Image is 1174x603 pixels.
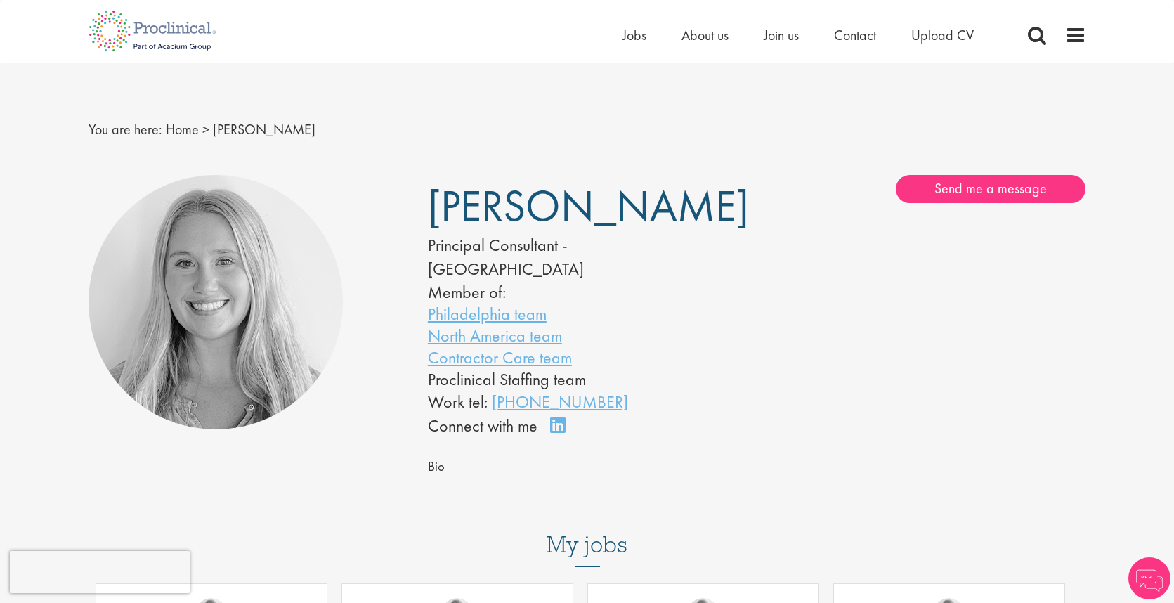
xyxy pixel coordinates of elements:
div: Principal Consultant - [GEOGRAPHIC_DATA] [428,233,715,282]
a: Philadelphia team [428,303,547,325]
a: [PHONE_NUMBER] [492,391,628,413]
span: [PERSON_NAME] [428,178,749,234]
a: Join us [764,26,799,44]
span: Work tel: [428,391,488,413]
a: About us [681,26,729,44]
a: North America team [428,325,562,346]
span: > [202,120,209,138]
h3: My jobs [89,533,1086,557]
span: Bio [428,458,445,475]
iframe: reCAPTCHA [10,551,190,593]
span: You are here: [89,120,162,138]
span: [PERSON_NAME] [213,120,315,138]
a: Upload CV [911,26,974,44]
label: Member of: [428,281,506,303]
img: Shannon Briggs [89,175,344,430]
a: Jobs [622,26,646,44]
a: Contact [834,26,876,44]
a: Send me a message [896,175,1085,203]
a: Contractor Care team [428,346,572,368]
a: breadcrumb link [166,120,199,138]
li: Proclinical Staffing team [428,368,715,390]
img: Chatbot [1128,557,1170,599]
